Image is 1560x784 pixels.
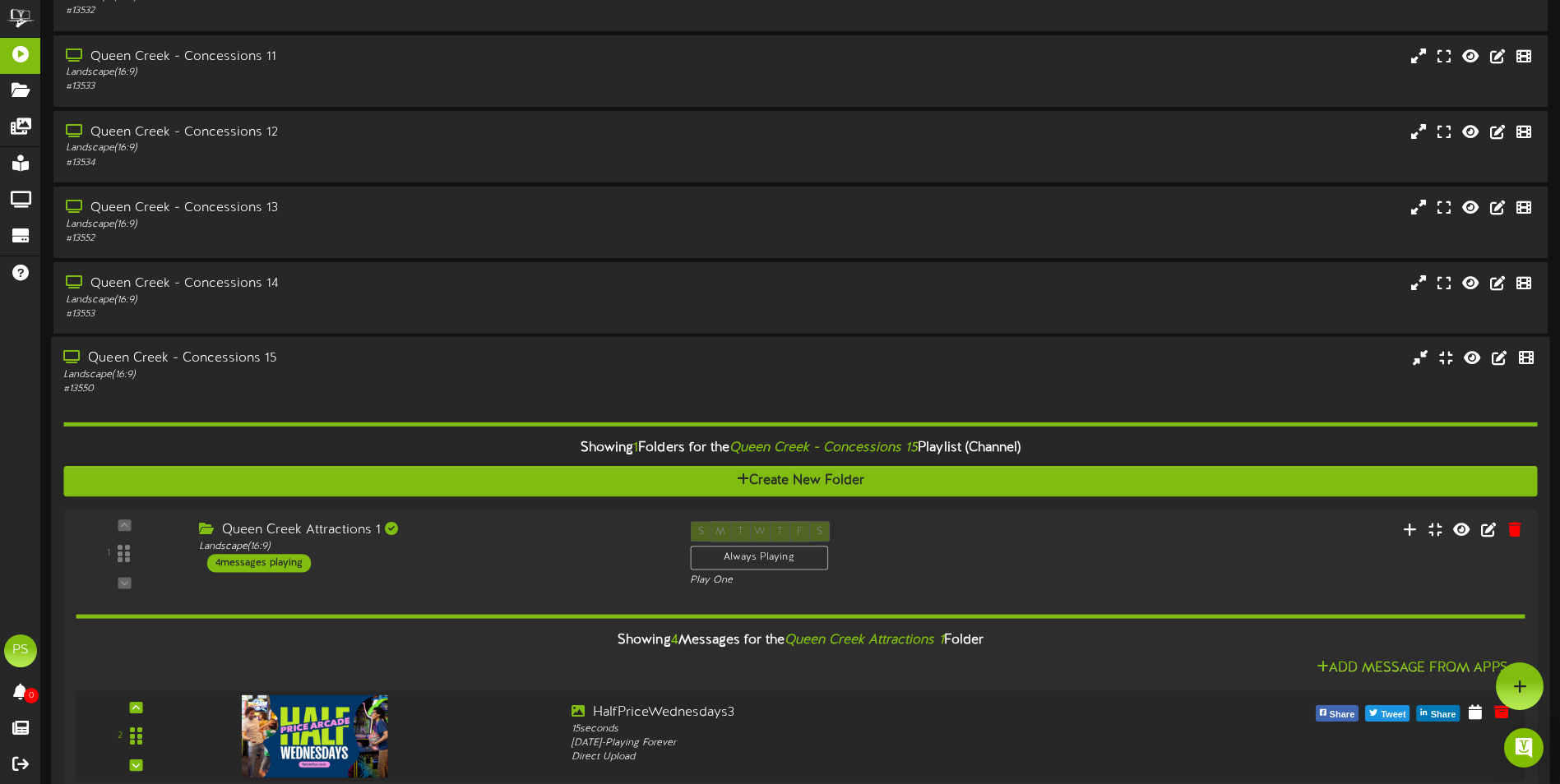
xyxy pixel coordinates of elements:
[199,521,665,540] div: Queen Creek Attractions 1
[66,274,664,293] div: Queen Creek - Concessions 14
[66,199,664,218] div: Queen Creek - Concessions 13
[63,368,663,382] div: Landscape ( 16:9 )
[572,736,1150,750] div: [DATE] - Playing Forever
[572,722,1150,736] div: 15 seconds
[66,4,664,18] div: # 13532
[66,66,664,80] div: Landscape ( 16:9 )
[207,554,311,572] div: 4 messages playing
[24,688,39,703] span: 0
[66,218,664,232] div: Landscape ( 16:9 )
[66,123,664,142] div: Queen Creek - Concessions 12
[51,431,1549,466] div: Showing Folders for the Playlist (Channel)
[690,574,1034,588] div: Play One
[1504,728,1544,768] div: Open Intercom Messenger
[66,293,664,307] div: Landscape ( 16:9 )
[66,156,664,170] div: # 13534
[66,80,664,94] div: # 13533
[4,634,37,667] div: PS
[690,546,828,570] div: Always Playing
[1428,706,1460,724] span: Share
[63,623,1537,658] div: Showing Messages for the Folder
[199,540,665,554] div: Landscape ( 16:9 )
[66,307,664,321] div: # 13553
[572,750,1150,764] div: Direct Upload
[1417,705,1460,722] button: Share
[1377,706,1409,724] span: Tweet
[785,633,944,648] i: Queen Creek Attractions 1
[66,232,664,246] div: # 13552
[1365,705,1410,722] button: Tweet
[63,466,1537,496] button: Create New Folder
[671,633,678,648] span: 4
[633,440,638,455] span: 1
[63,382,663,396] div: # 13550
[729,440,919,455] i: Queen Creek - Concessions 15
[1312,658,1513,679] button: Add Message From Apps
[66,48,664,67] div: Queen Creek - Concessions 11
[1326,706,1359,724] span: Share
[66,141,664,155] div: Landscape ( 16:9 )
[572,703,1150,722] div: HalfPriceWednesdays3
[241,695,387,777] img: 3b42b754-1825-47e2-bd08-4039f2e12267.jpg
[1316,705,1359,722] button: Share
[63,349,663,368] div: Queen Creek - Concessions 15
